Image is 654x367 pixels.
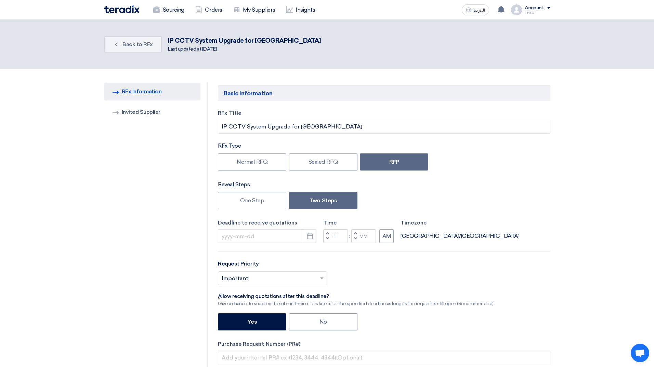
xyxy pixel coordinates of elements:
[148,2,190,17] a: Sourcing
[218,153,286,171] label: Normal RFQ
[228,2,280,17] a: My Suppliers
[218,120,550,134] input: e.g. New ERP System, Server Visualization Project...
[289,153,357,171] label: Sealed RFQ
[104,83,201,100] a: RFx Information
[218,293,494,300] div: ِAllow receiving quotations after this deadline?
[190,2,228,17] a: Orders
[280,2,321,17] a: Insights
[348,232,351,240] div: :
[323,219,394,227] label: Time
[525,11,550,14] div: Hissa
[168,36,321,45] div: IP CCTV System Upgrade for [GEOGRAPHIC_DATA]
[218,85,550,101] h5: Basic Information
[631,344,649,362] a: Open chat
[218,219,316,227] label: Deadline to receive quotations
[218,109,550,117] label: RFx Title
[379,229,394,243] button: AM
[351,229,376,243] input: Minutes
[218,260,259,268] label: Request Priority
[122,41,153,47] span: Back to RFx
[218,351,550,364] input: Add your internal PR# ex. (1234, 3444, 4344)(Optional)
[289,313,357,330] label: No
[104,33,550,55] div: .
[462,4,489,15] button: العربية
[218,300,494,307] div: Give a chance to suppliers to submit their offers late after the specified deadline as long as th...
[401,219,519,227] label: Timezone
[473,8,485,13] span: العربية
[323,229,348,243] input: Hours
[218,142,550,150] div: RFx Type
[401,232,519,240] div: [GEOGRAPHIC_DATA]/[GEOGRAPHIC_DATA]
[360,153,428,171] label: RFP
[511,4,522,15] img: profile_test.png
[218,180,550,189] div: Reveal Steps
[289,192,357,209] label: Two Steps
[525,5,544,11] div: Account
[104,5,140,13] img: Teradix logo
[218,229,316,243] input: yyyy-mm-dd
[218,192,286,209] label: One Step
[218,340,550,348] label: Purchase Request Number (PR#)
[104,103,201,121] a: Invited Supplier
[104,36,162,53] a: Back to RFx
[218,313,286,330] label: Yes
[168,45,321,53] div: Last updated at [DATE]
